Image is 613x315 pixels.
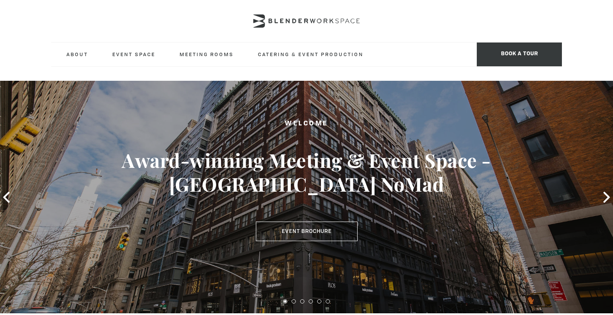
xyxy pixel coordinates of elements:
[570,274,613,315] iframe: Chat Widget
[60,43,95,66] a: About
[31,148,582,196] h3: Award-winning Meeting & Event Space - [GEOGRAPHIC_DATA] NoMad
[106,43,162,66] a: Event Space
[477,43,562,66] span: Book a tour
[173,43,241,66] a: Meeting Rooms
[31,119,582,129] h2: Welcome
[251,43,370,66] a: Catering & Event Production
[256,222,358,241] a: Event Brochure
